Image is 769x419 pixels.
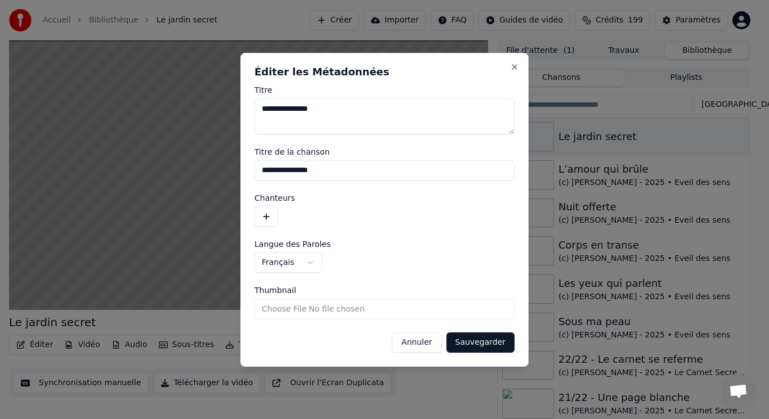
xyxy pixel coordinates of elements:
[446,332,515,353] button: Sauvegarder
[254,148,515,156] label: Titre de la chanson
[254,240,331,248] span: Langue des Paroles
[254,286,296,294] span: Thumbnail
[254,67,515,77] h2: Éditer les Métadonnées
[392,332,441,353] button: Annuler
[254,86,515,94] label: Titre
[254,194,515,202] label: Chanteurs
